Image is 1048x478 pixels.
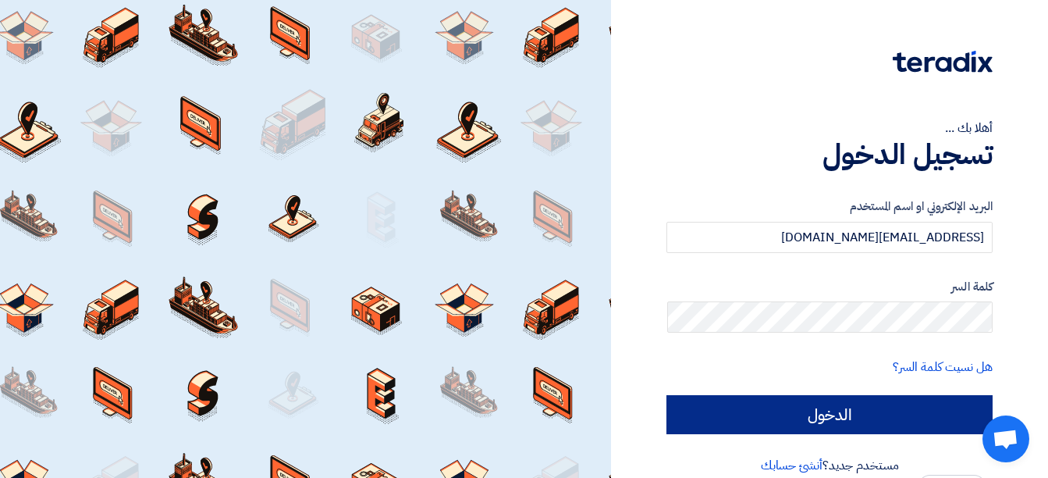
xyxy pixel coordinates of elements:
a: هل نسيت كلمة السر؟ [893,358,993,376]
h1: تسجيل الدخول [666,137,993,172]
img: Teradix logo [893,51,993,73]
input: الدخول [666,395,993,434]
div: مستخدم جديد؟ [666,456,993,475]
div: Open chat [982,416,1029,462]
a: أنشئ حسابك [761,456,822,475]
label: كلمة السر [666,278,993,296]
label: البريد الإلكتروني او اسم المستخدم [666,198,993,216]
div: أهلا بك ... [666,119,993,137]
input: أدخل بريد العمل الإلكتروني او اسم المستخدم الخاص بك ... [666,222,993,253]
